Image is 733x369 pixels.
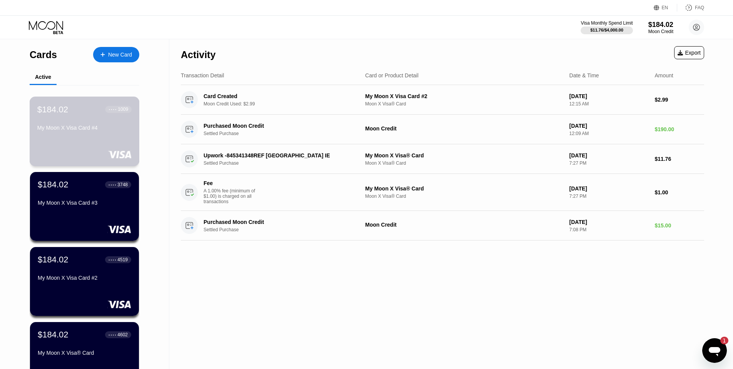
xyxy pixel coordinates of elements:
div: Card CreatedMoon Credit Used: $2.99My Moon X Visa Card #2Moon X Visa® Card[DATE]12:15 AM$2.99 [181,85,704,115]
div: $184.02 [38,330,68,340]
div: $11.76 [655,156,704,162]
div: 12:15 AM [569,101,649,107]
div: $184.02● ● ● ●3748My Moon X Visa Card #3 [30,172,139,241]
div: Moon X Visa® Card [365,160,563,166]
div: Moon Credit [365,125,563,132]
div: 12:09 AM [569,131,649,136]
div: $190.00 [655,126,704,132]
div: $184.02● ● ● ●4519My Moon X Visa Card #2 [30,247,139,316]
div: Active [35,74,51,80]
div: Visa Monthly Spend Limit$11.76/$4,000.00 [581,20,633,34]
div: My Moon X Visa® Card [365,152,563,159]
div: 7:27 PM [569,194,649,199]
div: Purchased Moon Credit [204,123,353,129]
div: $15.00 [655,222,704,229]
div: 1009 [118,107,128,112]
div: My Moon X Visa Card #2 [38,275,131,281]
div: [DATE] [569,123,649,129]
div: Activity [181,49,215,60]
div: $1.00 [655,189,704,195]
div: Moon Credit Used: $2.99 [204,101,364,107]
div: ● ● ● ● [109,108,117,110]
div: My Moon X Visa Card #3 [38,200,131,206]
div: $184.02 [648,21,673,29]
div: My Moon X Visa® Card [365,185,563,192]
div: $184.02 [38,255,68,265]
div: My Moon X Visa Card #4 [37,125,132,131]
div: 3748 [117,182,128,187]
div: Card Created [204,93,353,99]
div: Purchased Moon CreditSettled PurchaseMoon Credit[DATE]7:08 PM$15.00 [181,211,704,240]
div: $11.76 / $4,000.00 [590,28,623,32]
div: 7:08 PM [569,227,649,232]
div: $184.02 [38,180,68,190]
div: $184.02● ● ● ●1009My Moon X Visa Card #4 [30,97,139,166]
div: Upwork -845341348REF [GEOGRAPHIC_DATA] IE [204,152,353,159]
div: Export [674,46,704,59]
div: FAQ [695,5,704,10]
div: FeeA 1.00% fee (minimum of $1.00) is charged on all transactionsMy Moon X Visa® CardMoon X Visa® ... [181,174,704,211]
div: $2.99 [655,97,704,103]
div: [DATE] [569,152,649,159]
div: Purchased Moon Credit [204,219,353,225]
div: Moon Credit [365,222,563,228]
div: $184.02Moon Credit [648,21,673,34]
div: EN [654,4,677,12]
div: Settled Purchase [204,131,364,136]
div: Moon X Visa® Card [365,101,563,107]
div: 4519 [117,257,128,262]
div: Amount [655,72,673,78]
div: [DATE] [569,185,649,192]
div: 4602 [117,332,128,337]
div: Export [678,50,701,56]
div: Card or Product Detail [365,72,419,78]
div: ● ● ● ● [109,334,116,336]
div: Date & Time [569,72,599,78]
div: Transaction Detail [181,72,224,78]
div: ● ● ● ● [109,259,116,261]
iframe: Button to launch messaging window, 1 unread message [702,338,727,363]
div: Purchased Moon CreditSettled PurchaseMoon Credit[DATE]12:09 AM$190.00 [181,115,704,144]
div: Cards [30,49,57,60]
div: [DATE] [569,219,649,225]
div: My Moon X Visa Card #2 [365,93,563,99]
iframe: Number of unread messages [713,337,728,344]
div: New Card [108,52,132,58]
div: 7:27 PM [569,160,649,166]
div: FAQ [677,4,704,12]
div: Fee [204,180,257,186]
div: ● ● ● ● [109,184,116,186]
div: A 1.00% fee (minimum of $1.00) is charged on all transactions [204,188,261,204]
div: Moon Credit [648,29,673,34]
div: Moon X Visa® Card [365,194,563,199]
div: [DATE] [569,93,649,99]
div: Upwork -845341348REF [GEOGRAPHIC_DATA] IESettled PurchaseMy Moon X Visa® CardMoon X Visa® Card[DA... [181,144,704,174]
div: EN [662,5,668,10]
div: New Card [93,47,139,62]
div: Visa Monthly Spend Limit [581,20,633,26]
div: Settled Purchase [204,227,364,232]
div: $184.02 [37,104,68,114]
div: My Moon X Visa® Card [38,350,131,356]
div: Settled Purchase [204,160,364,166]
